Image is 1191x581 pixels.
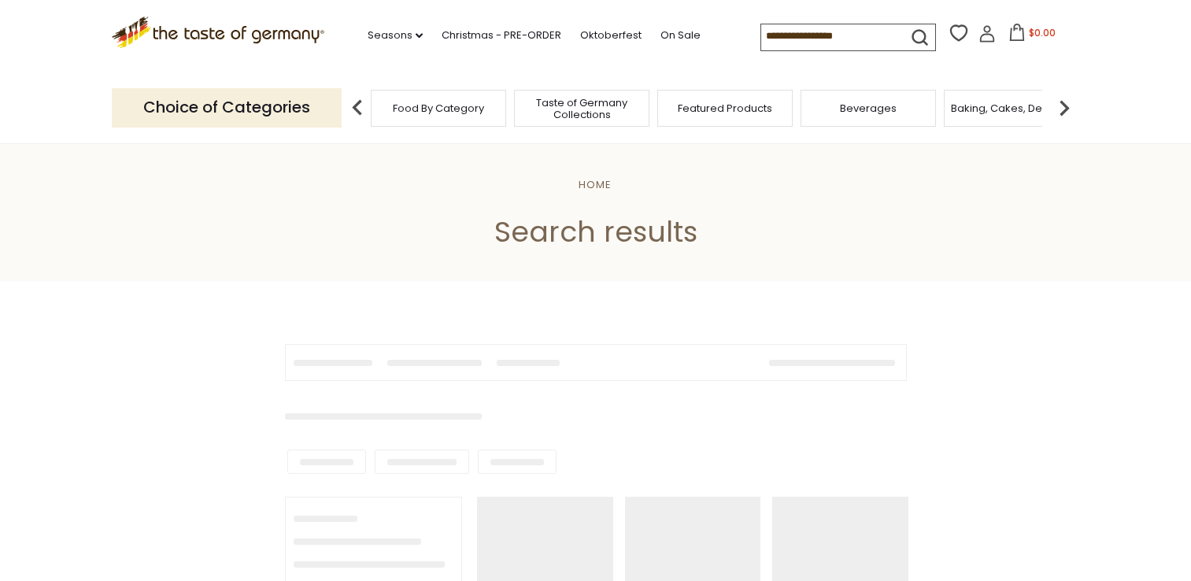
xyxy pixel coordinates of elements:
a: Featured Products [678,102,772,114]
a: Christmas - PRE-ORDER [442,27,561,44]
a: Home [579,177,612,192]
a: Taste of Germany Collections [519,97,645,120]
a: Oktoberfest [580,27,642,44]
a: Food By Category [393,102,484,114]
span: $0.00 [1029,26,1056,39]
img: previous arrow [342,92,373,124]
a: Beverages [840,102,897,114]
h1: Search results [49,214,1142,250]
button: $0.00 [999,24,1066,47]
a: Seasons [368,27,423,44]
img: next arrow [1049,92,1080,124]
a: Baking, Cakes, Desserts [951,102,1073,114]
p: Choice of Categories [112,88,342,127]
a: On Sale [660,27,701,44]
